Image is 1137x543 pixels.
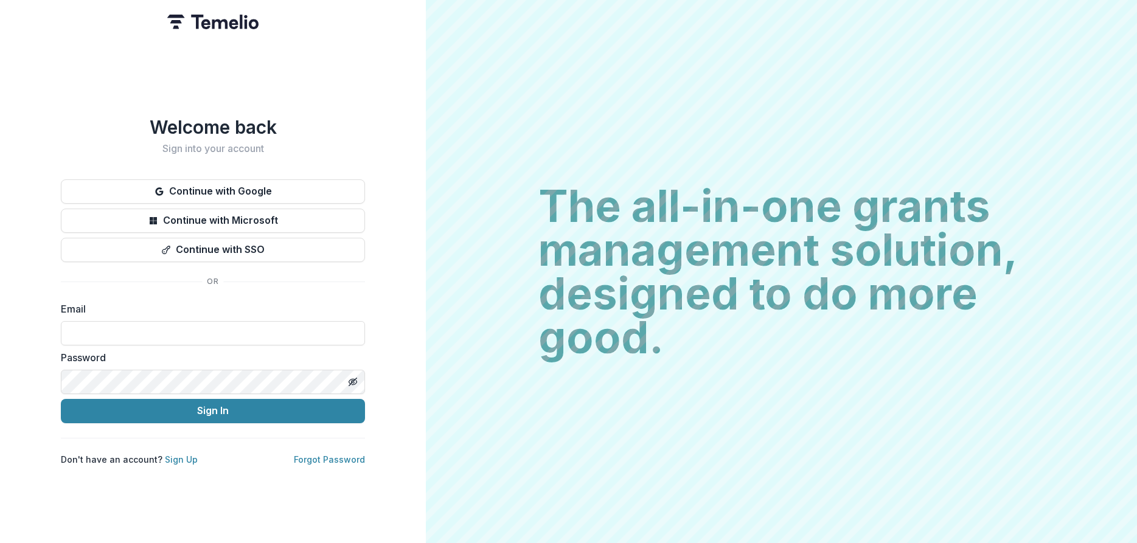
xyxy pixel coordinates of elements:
label: Password [61,350,358,365]
button: Continue with SSO [61,238,365,262]
img: Temelio [167,15,259,29]
button: Continue with Google [61,179,365,204]
button: Toggle password visibility [343,372,363,392]
button: Continue with Microsoft [61,209,365,233]
p: Don't have an account? [61,453,198,466]
button: Sign In [61,399,365,423]
a: Sign Up [165,454,198,465]
a: Forgot Password [294,454,365,465]
h1: Welcome back [61,116,365,138]
h2: Sign into your account [61,143,365,154]
label: Email [61,302,358,316]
